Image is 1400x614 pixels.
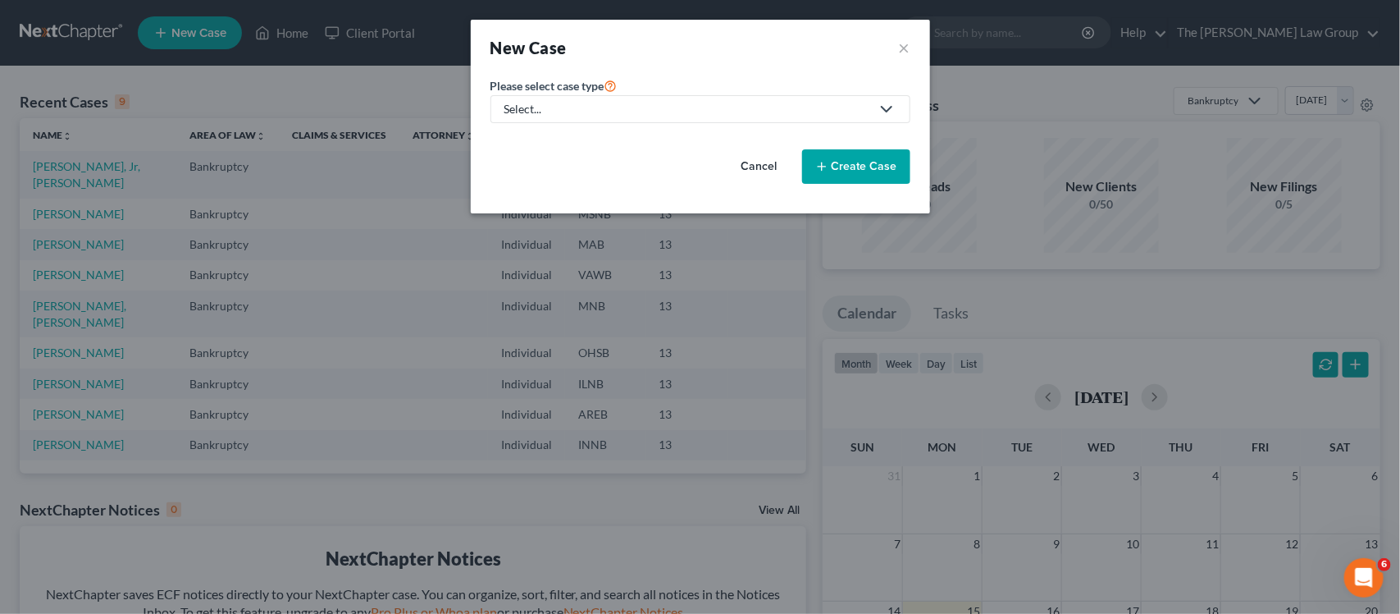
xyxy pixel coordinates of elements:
[802,149,910,184] button: Create Case
[490,38,567,57] strong: New Case
[504,101,870,117] div: Select...
[1378,558,1391,571] span: 6
[1344,558,1384,598] iframe: Intercom live chat
[723,150,796,183] button: Cancel
[899,36,910,59] button: ×
[490,79,604,93] span: Please select case type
